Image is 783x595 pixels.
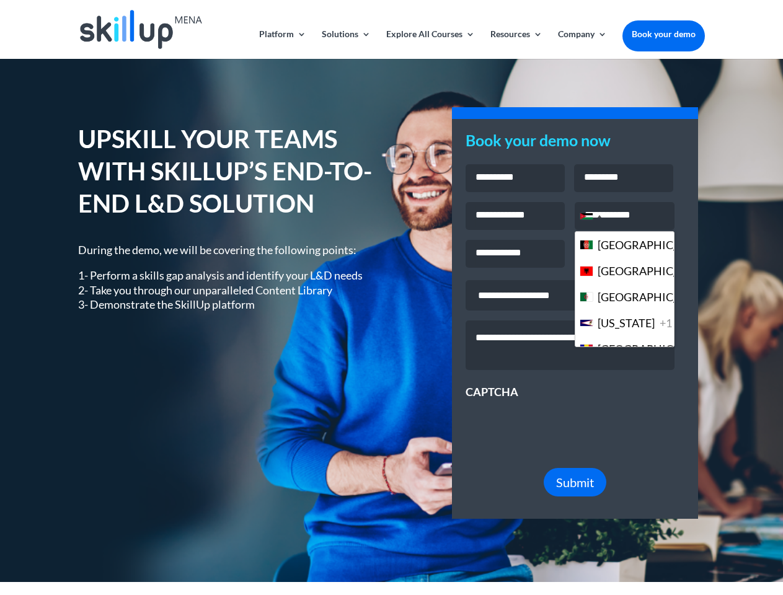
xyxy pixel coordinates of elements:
[558,30,607,59] a: Company
[598,315,655,331] span: [US_STATE]
[598,289,710,305] span: [GEOGRAPHIC_DATA]
[575,203,605,229] div: Selected country
[466,385,518,399] label: CAPTCHA
[259,30,306,59] a: Platform
[577,461,783,595] iframe: Chat Widget
[466,400,654,448] iframe: reCAPTCHA
[80,10,201,49] img: Skillup Mena
[386,30,475,59] a: Explore All Courses
[78,243,374,312] div: During the demo, we will be covering the following points:
[544,468,606,496] button: Submit
[598,341,710,357] span: [GEOGRAPHIC_DATA]
[598,263,710,279] span: [GEOGRAPHIC_DATA]
[556,475,594,490] span: Submit
[598,237,710,253] span: [GEOGRAPHIC_DATA]
[575,232,674,346] ul: List of countries
[322,30,371,59] a: Solutions
[78,123,374,226] h1: UPSKILL YOUR TEAMS WITH SKILLUP’S END-TO-END L&D SOLUTION
[660,315,672,331] span: +1
[466,133,684,154] h3: Book your demo now
[490,30,542,59] a: Resources
[78,268,374,312] p: 1- Perform a skills gap analysis and identify your L&D needs 2- Take you through our unparalleled...
[622,20,705,48] a: Book your demo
